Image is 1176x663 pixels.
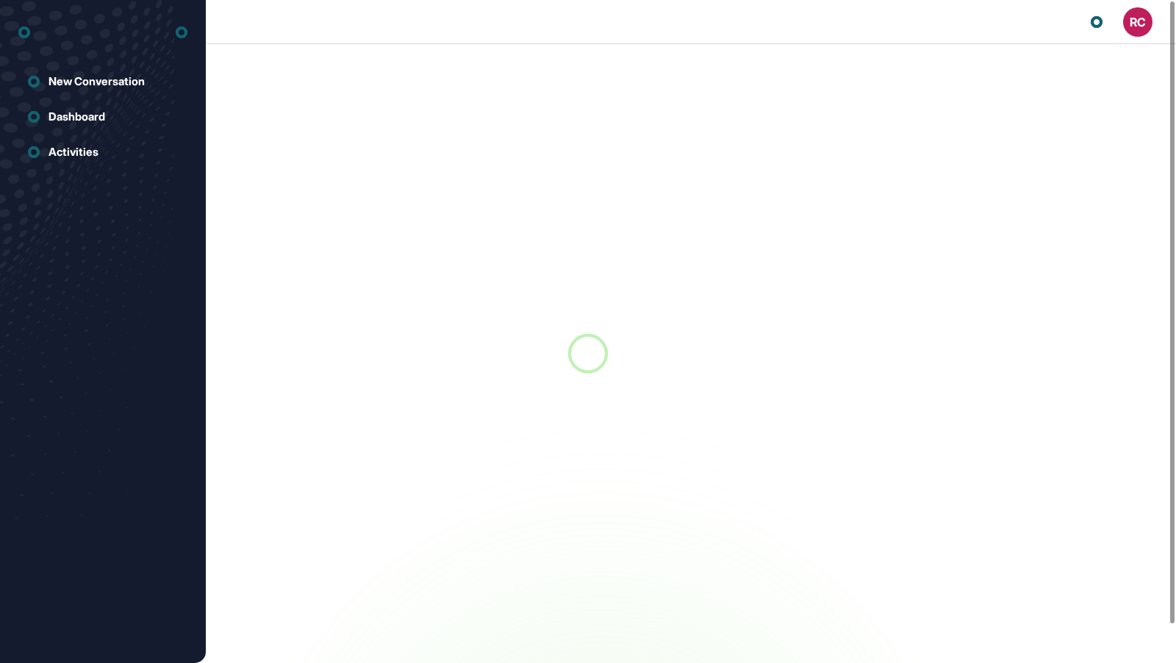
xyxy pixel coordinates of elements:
div: entrapeer-logo [18,21,30,44]
div: Dashboard [49,110,105,123]
a: Dashboard [18,102,187,132]
button: RC [1123,7,1152,37]
div: Activities [49,146,98,159]
a: Activities [18,137,187,167]
a: New Conversation [18,67,187,96]
div: New Conversation [49,75,145,88]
